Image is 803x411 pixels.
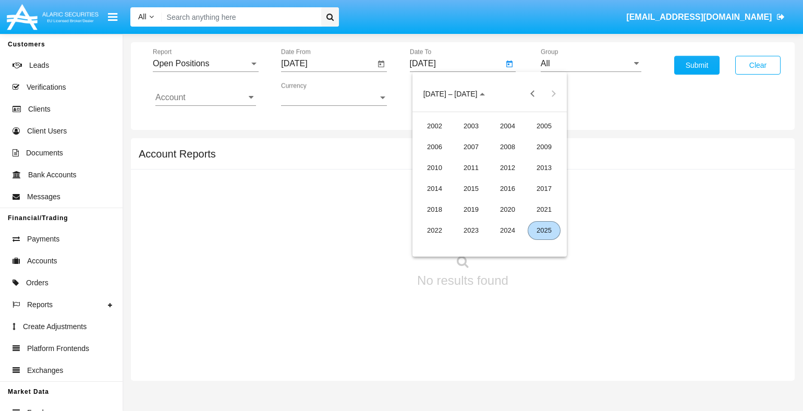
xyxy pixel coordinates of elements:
[418,159,451,177] div: 2010
[423,90,478,98] span: [DATE] – [DATE]
[490,220,526,241] td: 2024
[528,200,561,219] div: 2021
[453,220,490,241] td: 2023
[455,179,488,198] div: 2015
[528,179,561,198] div: 2017
[491,138,524,156] div: 2008
[455,221,488,240] div: 2023
[418,179,451,198] div: 2014
[453,137,490,158] td: 2007
[491,221,524,240] div: 2024
[491,200,524,219] div: 2020
[417,158,453,178] td: 2010
[453,199,490,220] td: 2019
[455,200,488,219] div: 2019
[453,178,490,199] td: 2015
[417,137,453,158] td: 2006
[418,221,451,240] div: 2022
[526,116,563,137] td: 2005
[455,159,488,177] div: 2011
[417,199,453,220] td: 2018
[491,179,524,198] div: 2016
[490,199,526,220] td: 2020
[453,158,490,178] td: 2011
[491,159,524,177] div: 2012
[418,117,451,136] div: 2002
[490,178,526,199] td: 2016
[543,83,564,104] button: Next 20 years
[490,137,526,158] td: 2008
[417,220,453,241] td: 2022
[528,221,561,240] div: 2025
[522,83,543,104] button: Previous 20 years
[418,200,451,219] div: 2018
[526,158,563,178] td: 2013
[490,116,526,137] td: 2004
[417,116,453,137] td: 2002
[418,138,451,156] div: 2006
[453,116,490,137] td: 2003
[455,138,488,156] div: 2007
[528,138,561,156] div: 2009
[526,220,563,241] td: 2025
[526,199,563,220] td: 2021
[417,178,453,199] td: 2014
[528,159,561,177] div: 2013
[415,83,494,104] button: Choose date
[491,117,524,136] div: 2004
[528,117,561,136] div: 2005
[490,158,526,178] td: 2012
[526,137,563,158] td: 2009
[526,178,563,199] td: 2017
[455,117,488,136] div: 2003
